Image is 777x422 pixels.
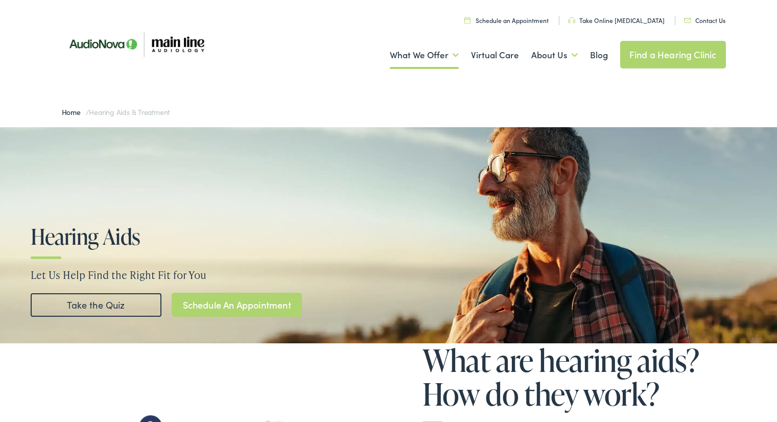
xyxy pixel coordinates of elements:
[531,36,578,74] a: About Us
[568,16,665,25] a: Take Online [MEDICAL_DATA]
[31,293,161,317] a: Take the Quiz
[464,16,549,25] a: Schedule an Appointment
[464,17,470,24] img: utility icon
[62,107,170,117] span: /
[471,36,519,74] a: Virtual Care
[568,17,575,24] img: utility icon
[62,107,86,117] a: Home
[172,293,302,317] a: Schedule An Appointment
[390,36,459,74] a: What We Offer
[684,16,725,25] a: Contact Us
[590,36,608,74] a: Blog
[89,107,170,117] span: Hearing Aids & Treatment
[31,267,746,283] p: Let Us Help Find the Right Fit for You
[620,41,726,68] a: Find a Hearing Clinic
[31,225,382,248] h1: Hearing Aids
[684,18,691,23] img: utility icon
